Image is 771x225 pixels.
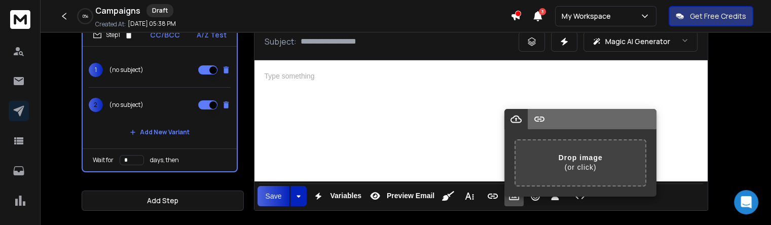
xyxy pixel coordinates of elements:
button: Upload Image [504,109,528,129]
p: Get Free Credits [690,11,746,21]
h1: Campaigns [95,5,140,17]
div: Step 1 [93,30,133,40]
p: (no subject) [109,101,143,109]
p: CC/BCC [150,30,180,40]
span: Preview Email [385,192,436,200]
button: Preview Email [365,186,436,206]
button: Variables [309,186,363,206]
p: Magic AI Generator [605,36,670,47]
p: days, then [150,156,179,164]
span: Variables [328,192,363,200]
button: Add Step [82,191,244,211]
p: My Workspace [562,11,615,21]
span: 2 [89,98,103,112]
p: A/Z Test [197,30,227,40]
button: Get Free Credits [669,6,753,26]
span: 1 [89,63,103,77]
p: Wait for [93,156,114,164]
button: Add New Variant [122,122,198,142]
div: Open Intercom Messenger [734,190,758,214]
p: Created At: [95,20,126,28]
div: Draft [146,4,173,17]
p: 0 % [83,13,88,19]
p: (no subject) [109,66,143,74]
button: By URL [528,109,551,129]
li: Step1CC/BCCA/Z Test1(no subject)2(no subject)Add New VariantWait fordays, then [82,23,238,172]
p: Subject: [265,35,297,48]
p: [DATE] 05:38 PM [128,20,176,28]
button: Save [258,186,290,206]
span: 3 [539,8,546,15]
div: (or click) [515,139,646,186]
button: Magic AI Generator [583,31,697,52]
